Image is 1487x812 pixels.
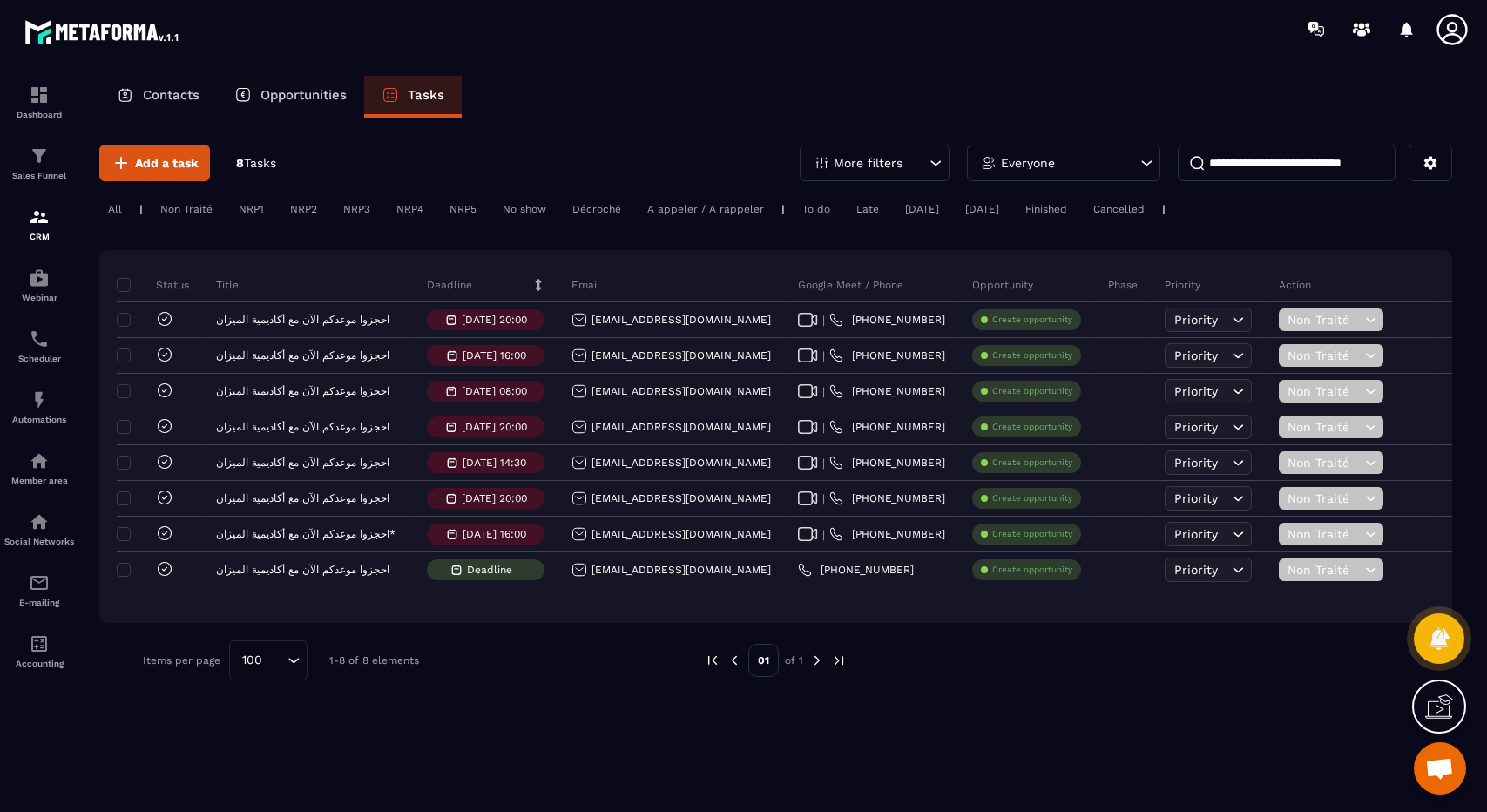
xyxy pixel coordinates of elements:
span: Priority [1174,527,1218,541]
span: Non Traité [1288,313,1361,327]
span: Priority [1174,491,1218,505]
span: Priority [1174,348,1218,362]
p: Dashboard [4,110,74,119]
p: Member area [4,476,74,485]
a: formationformationSales Funnel [4,132,74,193]
a: schedulerschedulerScheduler [4,315,74,376]
img: prev [705,653,720,668]
button: Add a task [99,145,210,181]
img: automations [29,450,50,471]
img: automations [29,267,50,288]
img: accountant [29,633,50,654]
a: emailemailE-mailing [4,559,74,620]
p: احجزوا موعدكم الآن مع أكاديمية الميزان* [216,528,395,540]
p: Create opportunity [992,314,1072,326]
div: Finished [1017,199,1076,220]
p: احجزوا موعدكم الآن مع أكاديمية الميزان [216,457,389,469]
p: Create opportunity [992,457,1072,469]
p: Opportunities [260,87,347,103]
span: Non Traité [1288,348,1361,362]
p: [DATE] 20:00 [462,314,527,326]
p: of 1 [785,653,803,667]
p: 1-8 of 8 elements [329,654,419,667]
img: formation [29,85,50,105]
p: 8 [236,155,276,172]
span: | [822,421,825,434]
p: Create opportunity [992,385,1072,397]
div: Late [848,199,888,220]
span: | [822,492,825,505]
p: Create opportunity [992,421,1072,433]
div: Cancelled [1085,199,1153,220]
a: social-networksocial-networkSocial Networks [4,498,74,559]
span: Priority [1174,384,1218,398]
p: Opportunity [972,278,1033,292]
span: 100 [236,651,268,670]
p: Google Meet / Phone [798,278,903,292]
a: Tasks [364,76,462,118]
div: NRP5 [441,199,485,220]
img: next [831,653,847,668]
p: Create opportunity [992,564,1072,576]
img: social-network [29,511,50,532]
a: formationformationDashboard [4,71,74,132]
p: [DATE] 20:00 [462,421,527,433]
span: Priority [1174,313,1218,327]
div: No show [494,199,555,220]
p: احجزوا موعدكم الآن مع أكاديمية الميزان [216,385,389,397]
div: NRP2 [281,199,326,220]
p: Priority [1165,278,1200,292]
div: NRP1 [230,199,273,220]
span: Non Traité [1288,384,1361,398]
div: All [99,199,131,220]
p: Create opportunity [992,492,1072,504]
p: احجزوا موعدكم الآن مع أكاديمية الميزان [216,421,389,433]
a: Opportunities [217,76,364,118]
p: Email [571,278,600,292]
p: Title [216,278,239,292]
img: email [29,572,50,593]
p: 01 [748,644,779,677]
span: Priority [1174,456,1218,470]
p: | [139,203,143,215]
p: [DATE] 08:00 [462,385,527,397]
div: [DATE] [956,199,1008,220]
p: Sales Funnel [4,171,74,180]
p: Phase [1108,278,1138,292]
a: [PHONE_NUMBER] [829,348,945,362]
img: scheduler [29,328,50,349]
p: More filters [834,157,902,169]
div: NRP4 [388,199,432,220]
span: Non Traité [1288,491,1361,505]
div: Non Traité [152,199,221,220]
p: Accounting [4,659,74,668]
p: | [1162,203,1166,215]
a: automationsautomationsAutomations [4,376,74,437]
p: احجزوا موعدكم الآن مع أكاديمية الميزان [216,349,389,362]
span: Tasks [244,156,276,170]
p: احجزوا موعدكم الآن مع أكاديمية الميزان [216,564,389,576]
p: Everyone [1001,157,1055,169]
p: CRM [4,232,74,241]
p: Contacts [143,87,199,103]
a: Contacts [99,76,217,118]
span: | [822,385,825,398]
a: [PHONE_NUMBER] [829,313,945,327]
div: A appeler / A rappeler [639,199,773,220]
a: Ouvrir le chat [1414,742,1466,795]
img: formation [29,206,50,227]
a: accountantaccountantAccounting [4,620,74,681]
a: [PHONE_NUMBER] [829,491,945,505]
p: Create opportunity [992,349,1072,362]
img: automations [29,389,50,410]
p: Automations [4,415,74,424]
div: To do [794,199,839,220]
span: | [822,528,825,541]
p: [DATE] 16:00 [463,528,526,540]
p: Status [121,278,189,292]
p: Deadline [427,278,472,292]
span: Non Traité [1288,563,1361,577]
a: formationformationCRM [4,193,74,254]
span: | [822,457,825,470]
img: logo [24,16,181,47]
